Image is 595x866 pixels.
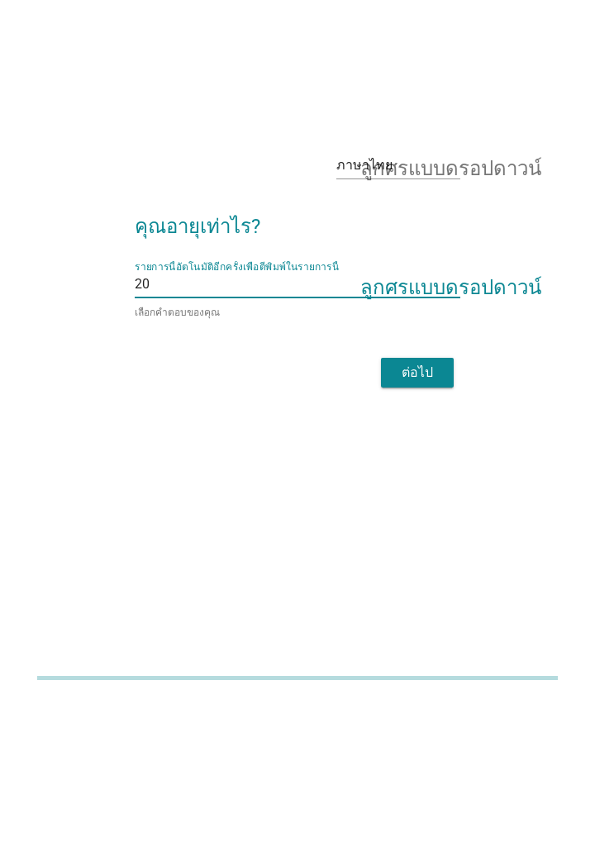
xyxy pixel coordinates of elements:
[381,526,454,555] button: ต่อไป
[135,474,220,486] font: เลือกคำตอบของคุณ
[336,325,393,340] font: ภาษาไทย
[360,323,541,343] font: ลูกศรแบบดรอปดาวน์
[150,439,438,465] input: รายการนี้อัตโนมัติอีกครั้งเพื่อตีพิมพ์ในรายการนี้
[402,532,433,548] font: ต่อไป
[360,442,541,462] font: ลูกศรแบบดรอปดาวน์
[135,444,150,459] font: 20
[135,383,260,406] font: คุณอายุเท่าไร?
